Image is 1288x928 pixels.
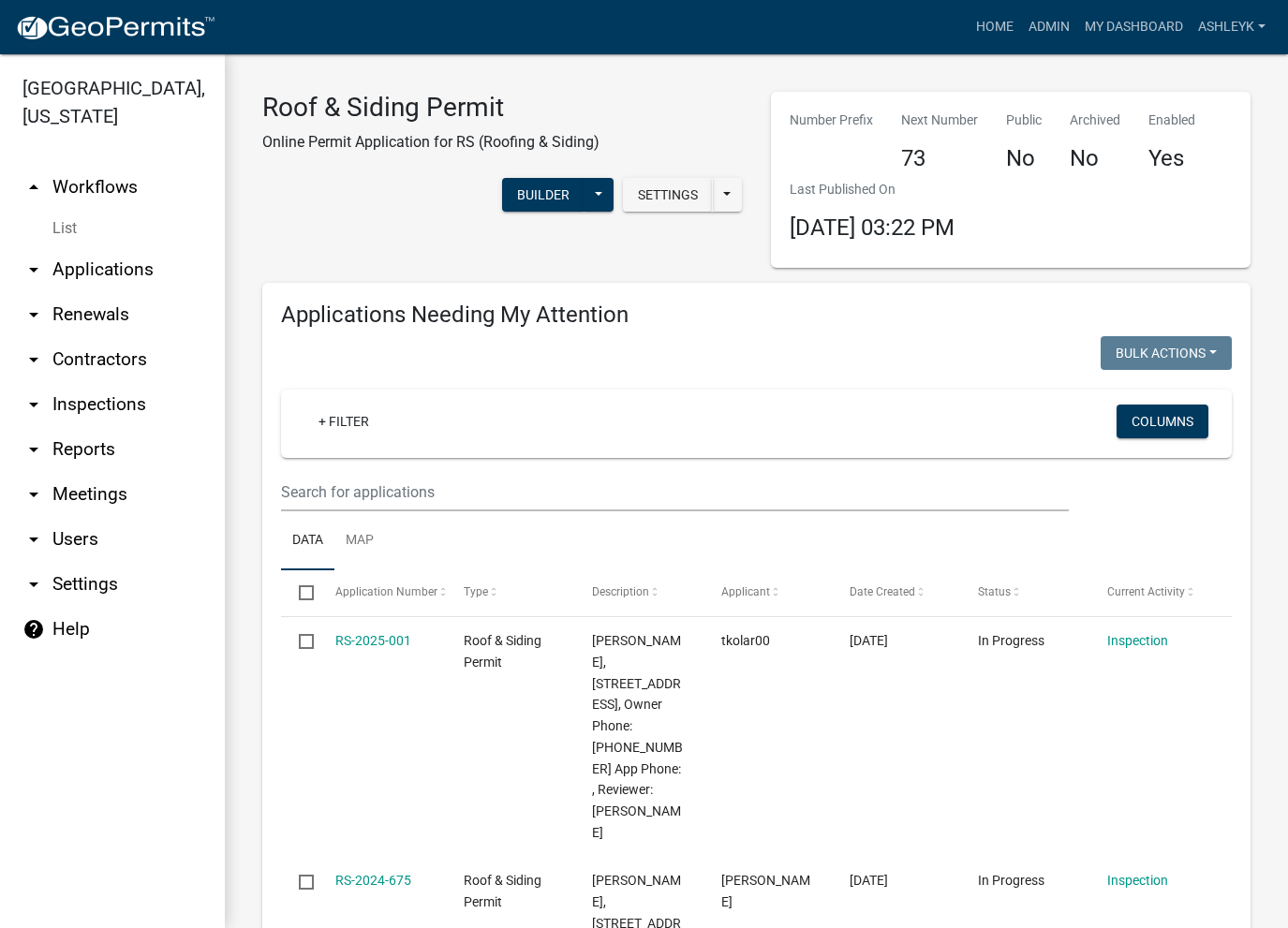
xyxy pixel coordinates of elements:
button: Columns [1117,405,1208,438]
i: arrow_drop_down [22,438,45,461]
i: arrow_drop_down [22,483,45,506]
datatable-header-cell: Applicant [703,570,832,615]
h4: No [1070,145,1120,172]
a: Map [334,511,385,571]
span: Status [978,585,1011,598]
span: Terry Charles W, 7231 E CHICAGO RD NEW CARLISLE 46552, Owner Phone: 574-274-2657 App Phone: , Rev... [592,633,683,840]
a: AshleyK [1191,9,1273,45]
h4: Applications Needing My Attention [281,302,1232,329]
span: Nathan Schwartz [721,873,810,909]
i: arrow_drop_up [22,176,45,199]
a: Inspection [1107,633,1168,648]
span: Roof & Siding Permit [464,633,541,670]
a: + Filter [303,405,384,438]
button: Settings [623,178,713,212]
i: arrow_drop_down [22,258,45,281]
datatable-header-cell: Description [574,570,703,615]
datatable-header-cell: Type [446,570,574,615]
input: Search for applications [281,473,1069,511]
span: [DATE] 03:22 PM [790,214,955,241]
h4: No [1006,145,1042,172]
span: In Progress [978,873,1044,888]
span: Applicant [721,585,770,598]
span: Application Number [335,585,437,598]
button: Bulk Actions [1101,336,1232,370]
i: help [22,618,45,641]
i: arrow_drop_down [22,303,45,326]
p: Online Permit Application for RS (Roofing & Siding) [262,131,600,154]
span: Type [464,585,488,598]
datatable-header-cell: Select [281,570,317,615]
span: 01/03/2025 [850,633,888,648]
span: Description [592,585,649,598]
h3: Roof & Siding Permit [262,92,600,124]
p: Archived [1070,110,1120,130]
span: 11/19/2024 [850,873,888,888]
datatable-header-cell: Application Number [317,570,445,615]
i: arrow_drop_down [22,573,45,596]
span: tkolar00 [721,633,770,648]
button: Builder [502,178,585,212]
p: Next Number [901,110,978,130]
span: Date Created [850,585,915,598]
i: arrow_drop_down [22,528,45,551]
span: Current Activity [1107,585,1185,598]
p: Number Prefix [790,110,873,130]
a: My Dashboard [1077,9,1191,45]
p: Last Published On [790,180,955,199]
p: Public [1006,110,1042,130]
a: Home [969,9,1021,45]
a: Data [281,511,334,571]
a: RS-2025-001 [335,633,411,648]
h4: Yes [1148,145,1195,172]
datatable-header-cell: Date Created [832,570,960,615]
i: arrow_drop_down [22,393,45,416]
a: Inspection [1107,873,1168,888]
a: RS-2024-675 [335,873,411,888]
span: Roof & Siding Permit [464,873,541,909]
span: In Progress [978,633,1044,648]
p: Enabled [1148,110,1195,130]
a: Admin [1021,9,1077,45]
datatable-header-cell: Status [960,570,1088,615]
h4: 73 [901,145,978,172]
datatable-header-cell: Current Activity [1089,570,1218,615]
i: arrow_drop_down [22,348,45,371]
